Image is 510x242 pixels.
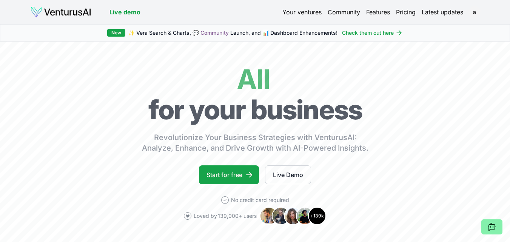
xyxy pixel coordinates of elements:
a: Features [366,8,390,17]
img: logo [30,6,91,18]
div: New [107,29,125,37]
a: Latest updates [422,8,463,17]
img: Avatar 1 [260,207,278,225]
a: Community [328,8,360,17]
a: Start for free [199,165,259,184]
span: ✨ Vera Search & Charts, 💬 Launch, and 📊 Dashboard Enhancements! [128,29,337,37]
img: Avatar 4 [296,207,314,225]
img: Avatar 2 [272,207,290,225]
span: a [468,6,481,18]
a: Your ventures [282,8,322,17]
a: Check them out here [342,29,403,37]
button: a [469,7,480,17]
a: Live demo [109,8,140,17]
a: Pricing [396,8,416,17]
a: Community [200,29,229,36]
img: Avatar 3 [284,207,302,225]
a: Live Demo [265,165,311,184]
